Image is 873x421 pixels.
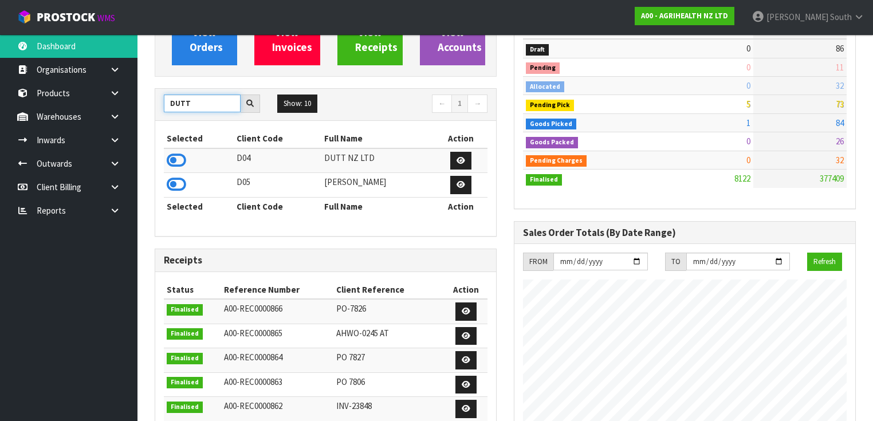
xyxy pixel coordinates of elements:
[321,173,435,198] td: [PERSON_NAME]
[526,155,587,167] span: Pending Charges
[526,137,578,148] span: Goods Packed
[836,62,844,73] span: 11
[526,81,564,93] span: Allocated
[224,400,282,411] span: A00-REC0000862
[836,80,844,91] span: 32
[435,129,487,148] th: Action
[336,352,365,363] span: PO 7827
[321,148,435,173] td: DUTT NZ LTD
[746,136,750,147] span: 0
[167,377,203,388] span: Finalised
[641,11,728,21] strong: A00 - AGRIHEALTH NZ LTD
[277,95,317,113] button: Show: 10
[336,328,389,339] span: AHWO-0245 AT
[272,11,312,54] span: View Invoices
[234,173,321,198] td: D05
[167,402,203,413] span: Finalised
[746,99,750,109] span: 5
[224,328,282,339] span: A00-REC0000865
[221,281,333,299] th: Reference Number
[234,197,321,215] th: Client Code
[336,303,366,314] span: PO-7826
[224,303,282,314] span: A00-REC0000866
[820,173,844,184] span: 377409
[224,376,282,387] span: A00-REC0000863
[836,155,844,166] span: 32
[746,155,750,166] span: 0
[224,352,282,363] span: A00-REC0000864
[164,255,487,266] h3: Receipts
[830,11,852,22] span: South
[164,281,221,299] th: Status
[167,304,203,316] span: Finalised
[836,43,844,54] span: 86
[526,62,560,74] span: Pending
[164,95,241,112] input: Search clients
[234,148,321,173] td: D04
[836,99,844,109] span: 73
[167,353,203,364] span: Finalised
[665,253,686,271] div: TO
[334,95,487,115] nav: Page navigation
[526,44,549,56] span: Draft
[164,197,234,215] th: Selected
[734,173,750,184] span: 8122
[523,227,847,238] h3: Sales Order Totals (By Date Range)
[444,281,487,299] th: Action
[321,129,435,148] th: Full Name
[336,376,365,387] span: PO 7806
[467,95,487,113] a: →
[526,100,574,111] span: Pending Pick
[746,117,750,128] span: 1
[336,400,372,411] span: INV-23848
[746,80,750,91] span: 0
[746,43,750,54] span: 0
[234,129,321,148] th: Client Code
[190,11,223,54] span: View Orders
[766,11,828,22] span: [PERSON_NAME]
[432,95,452,113] a: ←
[438,11,482,54] span: View Accounts
[167,328,203,340] span: Finalised
[836,136,844,147] span: 26
[97,13,115,23] small: WMS
[526,119,576,130] span: Goods Picked
[435,197,487,215] th: Action
[451,95,468,113] a: 1
[333,281,444,299] th: Client Reference
[746,62,750,73] span: 0
[807,253,842,271] button: Refresh
[17,10,32,24] img: cube-alt.png
[526,174,562,186] span: Finalised
[355,11,398,54] span: View Receipts
[37,10,95,25] span: ProStock
[635,7,734,25] a: A00 - AGRIHEALTH NZ LTD
[321,197,435,215] th: Full Name
[164,129,234,148] th: Selected
[523,253,553,271] div: FROM
[836,117,844,128] span: 84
